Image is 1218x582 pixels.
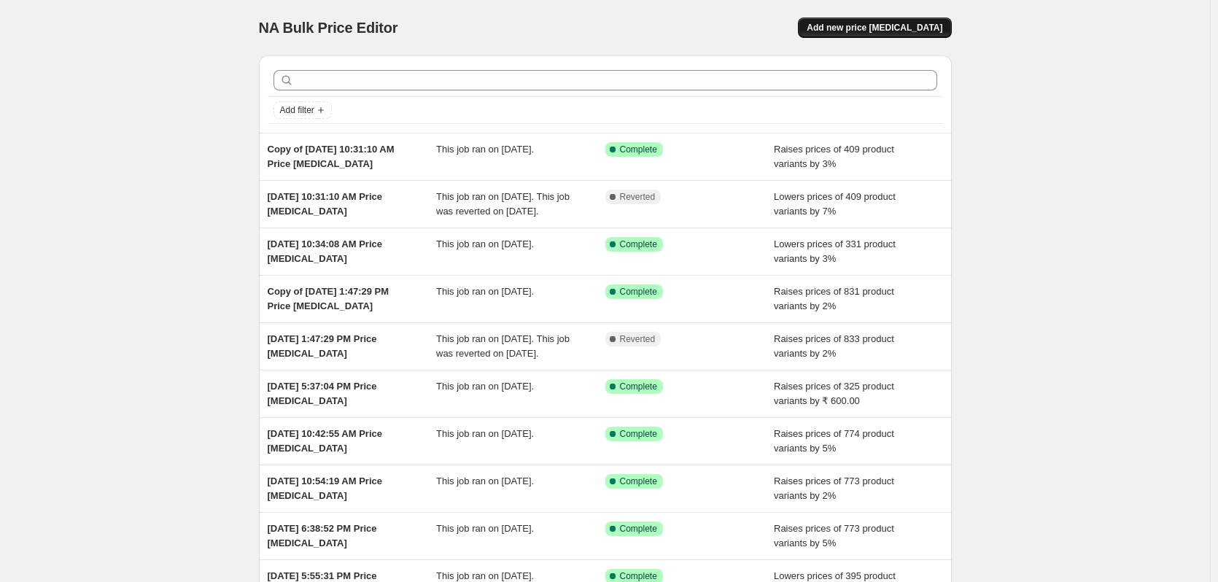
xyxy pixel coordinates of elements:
[620,381,657,392] span: Complete
[259,20,398,36] span: NA Bulk Price Editor
[774,428,894,454] span: Raises prices of 774 product variants by 5%
[774,381,894,406] span: Raises prices of 325 product variants by ₹ 600.00
[268,333,377,359] span: [DATE] 1:47:29 PM Price [MEDICAL_DATA]
[620,428,657,440] span: Complete
[620,286,657,298] span: Complete
[436,523,534,534] span: This job ran on [DATE].
[268,381,377,406] span: [DATE] 5:37:04 PM Price [MEDICAL_DATA]
[268,523,377,548] span: [DATE] 6:38:52 PM Price [MEDICAL_DATA]
[268,144,395,169] span: Copy of [DATE] 10:31:10 AM Price [MEDICAL_DATA]
[620,238,657,250] span: Complete
[774,144,894,169] span: Raises prices of 409 product variants by 3%
[436,286,534,297] span: This job ran on [DATE].
[436,144,534,155] span: This job ran on [DATE].
[436,333,570,359] span: This job ran on [DATE]. This job was reverted on [DATE].
[774,333,894,359] span: Raises prices of 833 product variants by 2%
[620,523,657,535] span: Complete
[620,333,656,345] span: Reverted
[268,286,389,311] span: Copy of [DATE] 1:47:29 PM Price [MEDICAL_DATA]
[436,191,570,217] span: This job ran on [DATE]. This job was reverted on [DATE].
[620,144,657,155] span: Complete
[436,476,534,486] span: This job ran on [DATE].
[774,476,894,501] span: Raises prices of 773 product variants by 2%
[268,428,383,454] span: [DATE] 10:42:55 AM Price [MEDICAL_DATA]
[774,191,896,217] span: Lowers prices of 409 product variants by 7%
[774,286,894,311] span: Raises prices of 831 product variants by 2%
[268,476,383,501] span: [DATE] 10:54:19 AM Price [MEDICAL_DATA]
[774,523,894,548] span: Raises prices of 773 product variants by 5%
[436,428,534,439] span: This job ran on [DATE].
[774,238,896,264] span: Lowers prices of 331 product variants by 3%
[807,22,942,34] span: Add new price [MEDICAL_DATA]
[436,570,534,581] span: This job ran on [DATE].
[268,191,383,217] span: [DATE] 10:31:10 AM Price [MEDICAL_DATA]
[620,191,656,203] span: Reverted
[620,570,657,582] span: Complete
[620,476,657,487] span: Complete
[436,381,534,392] span: This job ran on [DATE].
[274,101,332,119] button: Add filter
[798,18,951,38] button: Add new price [MEDICAL_DATA]
[268,238,383,264] span: [DATE] 10:34:08 AM Price [MEDICAL_DATA]
[436,238,534,249] span: This job ran on [DATE].
[280,104,314,116] span: Add filter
